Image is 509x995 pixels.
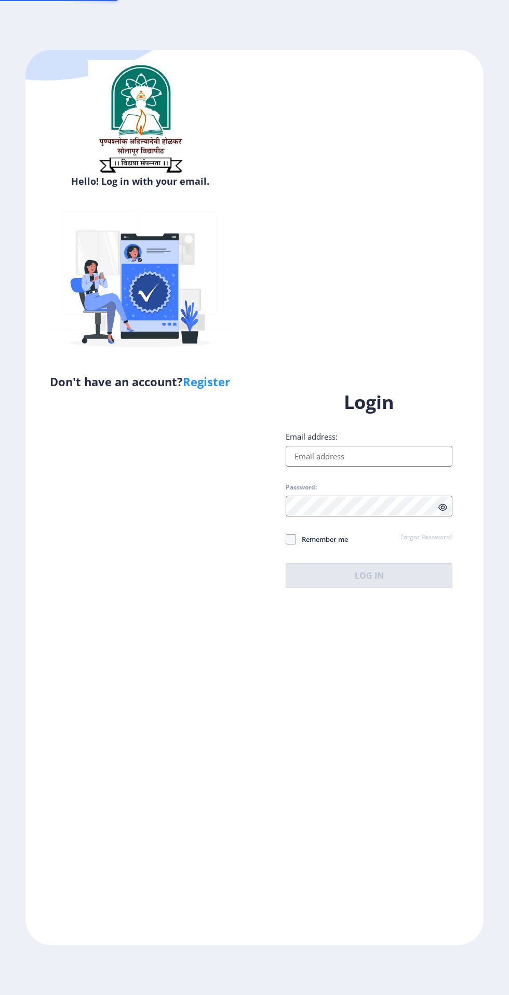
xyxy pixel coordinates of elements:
[286,483,317,492] label: Password:
[33,373,247,390] h5: Don't have an account?
[286,390,452,415] h1: Login
[286,446,452,467] input: Email address
[286,563,452,588] button: Log In
[183,374,230,389] a: Register
[88,60,192,178] img: sulogo.png
[286,431,338,442] label: Email address:
[49,192,231,373] img: Verified-rafiki.svg
[400,533,452,542] a: Forgot Password?
[296,533,348,546] span: Remember me
[33,175,247,187] h6: Hello! Log in with your email.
